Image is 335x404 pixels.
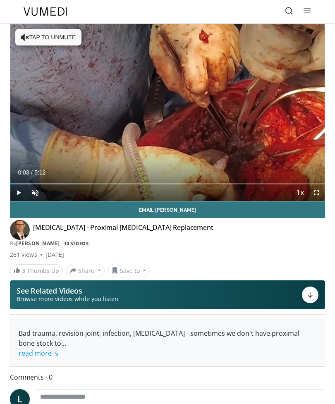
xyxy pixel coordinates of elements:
[61,240,91,247] a: 10 Videos
[10,220,30,240] img: Avatar
[31,169,33,176] span: /
[66,264,105,277] button: Share
[17,295,118,303] span: Browse more videos while you listen
[10,372,325,382] span: Comments 0
[34,169,45,176] span: 5:12
[19,328,316,358] div: Bad trauma, revision joint, infection, [MEDICAL_DATA] - sometimes we don't have proximal bone sto...
[17,287,118,295] p: See Related Videos
[27,184,43,201] button: Unmute
[22,267,25,275] span: 3
[10,280,325,309] button: See Related Videos Browse more videos while you listen
[10,201,325,218] a: Email [PERSON_NAME]
[308,184,325,201] button: Fullscreen
[19,349,59,358] a: read more ↘
[18,169,29,176] span: 0:03
[10,184,27,201] button: Play
[10,251,37,259] span: 261 views
[10,264,63,277] a: 3 Thumbs Up
[10,24,325,201] video-js: Video Player
[292,184,308,201] button: Playback Rate
[15,29,81,45] button: Tap to unmute
[10,183,325,184] div: Progress Bar
[33,223,213,237] h4: [MEDICAL_DATA] - Proximal [MEDICAL_DATA] Replacement
[16,240,60,247] a: [PERSON_NAME]
[10,240,325,247] div: By
[108,264,150,277] button: Save to
[45,251,64,259] div: [DATE]
[24,7,67,16] img: VuMedi Logo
